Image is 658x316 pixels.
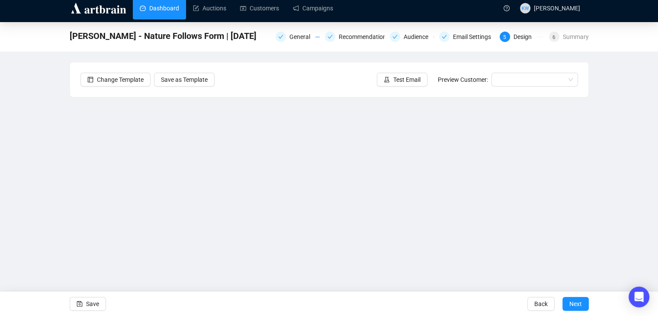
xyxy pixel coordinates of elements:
button: Next [562,297,589,311]
div: Open Intercom Messenger [629,287,649,307]
img: logo [70,1,128,15]
div: Recommendations [325,32,385,42]
button: Change Template [80,73,151,87]
span: Back [534,292,548,316]
div: Audience [390,32,434,42]
button: Save [70,297,106,311]
span: layout [87,77,93,83]
div: Email Settings [453,32,496,42]
span: [PERSON_NAME] [534,5,580,12]
span: KW [522,4,529,12]
span: question-circle [504,5,510,11]
button: Test Email [377,73,427,87]
span: check [442,34,447,39]
div: General [276,32,320,42]
div: Email Settings [439,32,494,42]
span: check [392,34,398,39]
button: Back [527,297,555,311]
span: Change Template [97,75,144,84]
span: check [278,34,283,39]
span: Preview Customer: [438,76,488,83]
span: experiment [384,77,390,83]
span: Next [569,292,582,316]
span: save [77,301,83,307]
span: Save as Template [161,75,208,84]
span: check [327,34,333,39]
button: Save as Template [154,73,215,87]
span: Test Email [393,75,420,84]
div: General [289,32,315,42]
div: Recommendations [339,32,395,42]
span: Save [86,292,99,316]
span: Ken Bolan - Nature Follows Form | September 2025 [70,29,257,43]
div: Audience [404,32,433,42]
